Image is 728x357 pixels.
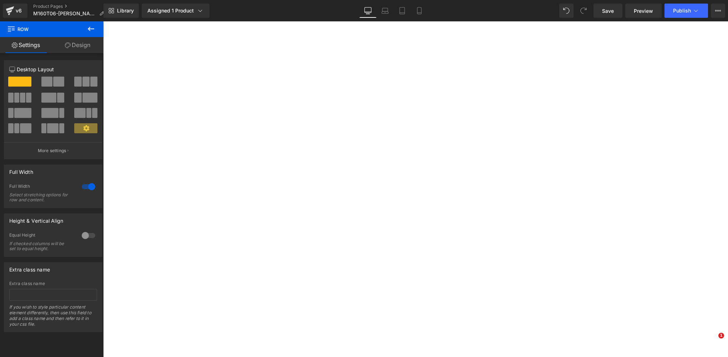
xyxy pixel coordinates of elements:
[718,333,724,338] span: 1
[394,4,411,18] a: Tablet
[673,8,691,14] span: Publish
[602,7,614,15] span: Save
[625,4,662,18] a: Preview
[9,232,75,240] div: Equal Height
[9,66,97,73] p: Desktop Layout
[103,4,139,18] a: New Library
[14,6,23,15] div: v6
[33,11,96,16] span: M160T06-[PERSON_NAME]
[704,333,721,350] iframe: Intercom live chat
[9,263,50,273] div: Extra class name
[9,304,97,332] div: If you wish to style particular content element differently, then use this field to add a class n...
[4,142,102,159] button: More settings
[411,4,428,18] a: Mobile
[9,183,75,191] div: Full Width
[711,4,725,18] button: More
[9,165,33,175] div: Full Width
[117,7,134,14] span: Library
[147,7,204,14] div: Assigned 1 Product
[33,4,110,9] a: Product Pages
[376,4,394,18] a: Laptop
[664,4,708,18] button: Publish
[634,7,653,15] span: Preview
[52,37,103,53] a: Design
[359,4,376,18] a: Desktop
[9,214,63,224] div: Height & Vertical Align
[559,4,573,18] button: Undo
[9,241,74,251] div: If checked columns will be set to equal height.
[3,4,27,18] a: v6
[7,21,79,37] span: Row
[576,4,591,18] button: Redo
[9,281,97,286] div: Extra class name
[9,192,74,202] div: Select stretching options for row and content.
[38,148,66,154] p: More settings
